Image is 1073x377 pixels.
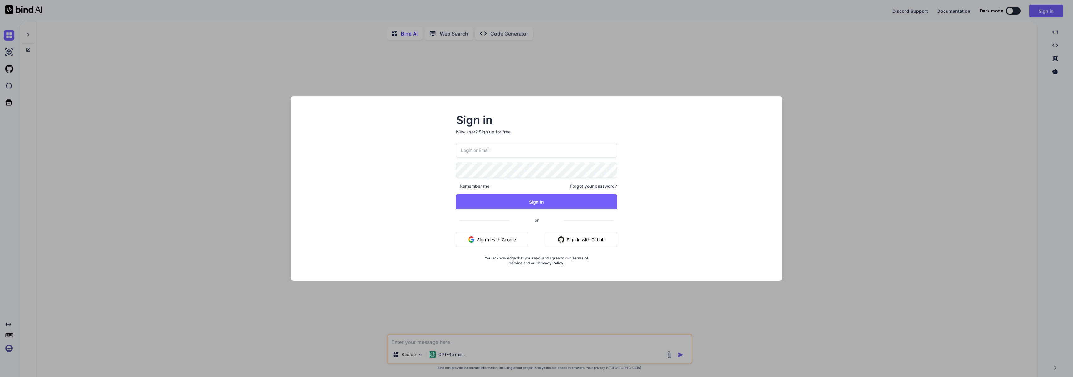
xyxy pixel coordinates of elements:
[509,256,589,265] a: Terms of Service
[570,183,617,189] span: Forgot your password?
[546,232,617,247] button: Sign in with Github
[483,252,590,266] div: You acknowledge that you read, and agree to our and our
[456,232,528,247] button: Sign in with Google
[456,143,617,158] input: Login or Email
[456,194,617,209] button: Sign In
[468,236,474,243] img: google
[538,261,565,265] a: Privacy Policy.
[456,129,617,143] p: New user?
[479,129,511,135] div: Sign up for free
[456,115,617,125] h2: Sign in
[558,236,564,243] img: github
[510,212,564,228] span: or
[456,183,489,189] span: Remember me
